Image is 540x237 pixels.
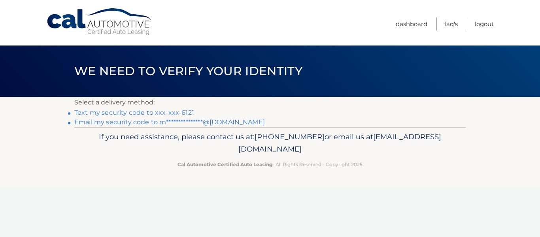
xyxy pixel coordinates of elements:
span: [PHONE_NUMBER] [255,132,325,141]
strong: Cal Automotive Certified Auto Leasing [177,161,272,167]
a: Logout [475,17,494,30]
a: Cal Automotive [46,8,153,36]
a: Text my security code to xxx-xxx-6121 [74,109,194,116]
p: Select a delivery method: [74,97,466,108]
p: - All Rights Reserved - Copyright 2025 [79,160,461,169]
span: We need to verify your identity [74,64,302,78]
a: FAQ's [444,17,458,30]
p: If you need assistance, please contact us at: or email us at [79,131,461,156]
a: Dashboard [396,17,427,30]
